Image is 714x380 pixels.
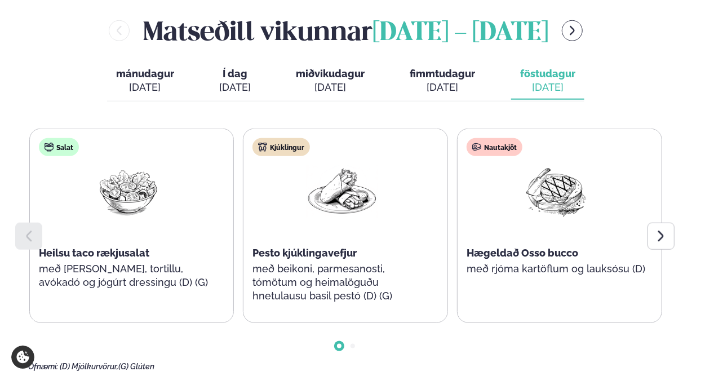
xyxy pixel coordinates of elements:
div: Salat [39,138,79,156]
img: beef.svg [472,143,481,152]
div: [DATE] [296,81,365,94]
span: Í dag [219,67,251,81]
div: [DATE] [219,81,251,94]
span: Go to slide 2 [351,344,355,348]
span: mánudagur [116,68,174,79]
p: með beikoni, parmesanosti, tómötum og heimalöguðu hnetulausu basil pestó (D) (G) [252,262,432,303]
h2: Matseðill vikunnar [143,12,548,49]
span: Go to slide 1 [337,344,342,348]
div: [DATE] [410,81,475,94]
button: föstudagur [DATE] [511,63,584,100]
p: með [PERSON_NAME], tortillu, avókadó og jógúrt dressingu (D) (G) [39,262,218,289]
span: (G) Glúten [118,362,154,371]
span: miðvikudagur [296,68,365,79]
button: miðvikudagur [DATE] [287,63,374,100]
div: [DATE] [520,81,575,94]
div: Kjúklingur [252,138,310,156]
button: fimmtudagur [DATE] [401,63,484,100]
span: [DATE] - [DATE] [372,21,548,46]
span: fimmtudagur [410,68,475,79]
span: Hægeldað Osso bucco [467,247,578,259]
img: Salad.png [92,165,165,218]
span: (D) Mjólkurvörur, [60,362,118,371]
button: Í dag [DATE] [210,63,260,100]
button: mánudagur [DATE] [107,63,183,100]
a: Cookie settings [11,346,34,369]
img: Wraps.png [306,165,378,218]
span: föstudagur [520,68,575,79]
div: [DATE] [116,81,174,94]
span: Ofnæmi: [28,362,58,371]
span: Heilsu taco rækjusalat [39,247,149,259]
button: menu-btn-right [562,20,583,41]
button: menu-btn-left [109,20,130,41]
div: Nautakjöt [467,138,522,156]
p: með rjóma kartöflum og lauksósu (D) [467,262,646,276]
img: salad.svg [45,143,54,152]
span: Pesto kjúklingavefjur [252,247,357,259]
img: chicken.svg [258,143,267,152]
img: Beef-Meat.png [520,165,592,218]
